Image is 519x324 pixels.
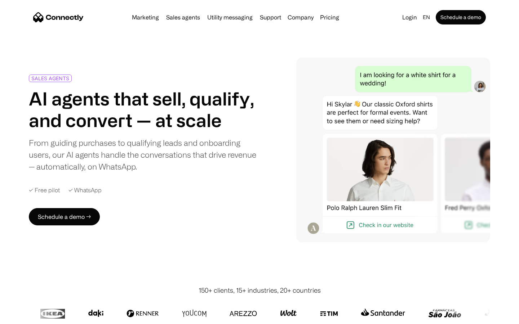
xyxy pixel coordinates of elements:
[29,88,257,131] h1: AI agents that sell, qualify, and convert — at scale
[129,14,162,20] a: Marketing
[68,187,102,194] div: ✓ WhatsApp
[423,12,430,22] div: en
[317,14,342,20] a: Pricing
[14,311,43,321] ul: Language list
[436,10,486,24] a: Schedule a demo
[163,14,203,20] a: Sales agents
[29,187,60,194] div: ✓ Free pilot
[257,14,284,20] a: Support
[288,12,314,22] div: Company
[204,14,256,20] a: Utility messaging
[199,285,321,295] div: 150+ clients, 15+ industries, 20+ countries
[31,76,69,81] div: SALES AGENTS
[29,137,257,172] div: From guiding purchases to qualifying leads and onboarding users, our AI agents handle the convers...
[7,311,43,321] aside: Language selected: English
[399,12,420,22] a: Login
[29,208,100,225] a: Schedule a demo →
